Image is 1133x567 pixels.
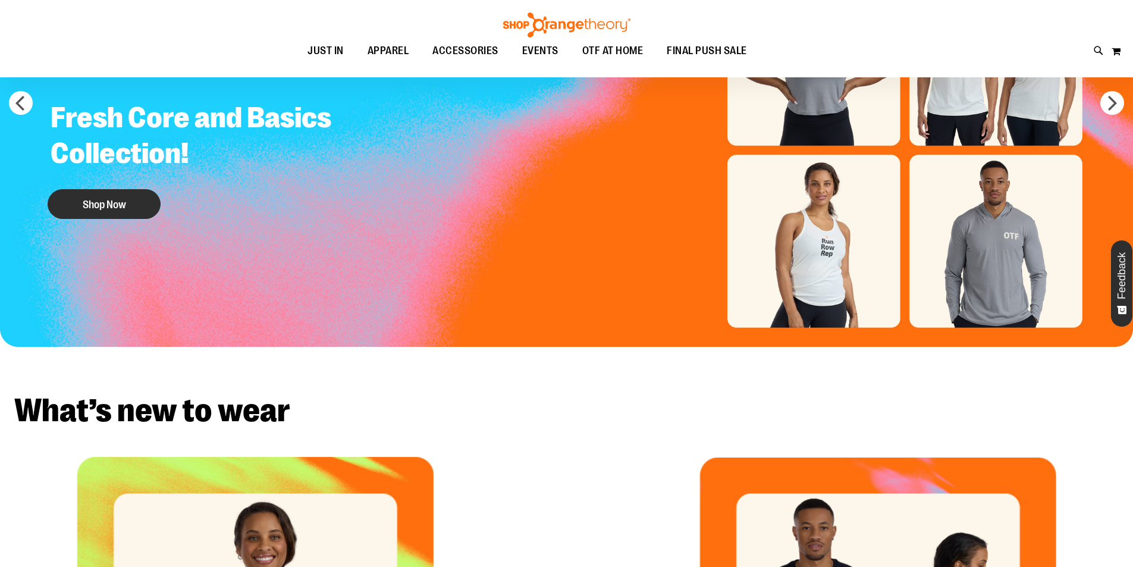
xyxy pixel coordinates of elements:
[296,37,356,65] a: JUST IN
[570,37,655,65] a: OTF AT HOME
[14,394,1119,427] h2: What’s new to wear
[368,37,409,64] span: APPAREL
[1100,91,1124,115] button: next
[1116,252,1128,299] span: Feedback
[9,91,33,115] button: prev
[356,37,421,65] a: APPAREL
[655,37,759,65] a: FINAL PUSH SALE
[307,37,344,64] span: JUST IN
[42,91,359,225] a: Fresh Core and Basics Collection! Shop Now
[1110,240,1133,327] button: Feedback - Show survey
[48,189,161,219] button: Shop Now
[667,37,747,64] span: FINAL PUSH SALE
[522,37,558,64] span: EVENTS
[582,37,644,64] span: OTF AT HOME
[510,37,570,65] a: EVENTS
[501,12,632,37] img: Shop Orangetheory
[420,37,510,65] a: ACCESSORIES
[432,37,498,64] span: ACCESSORIES
[42,91,359,183] h2: Fresh Core and Basics Collection!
